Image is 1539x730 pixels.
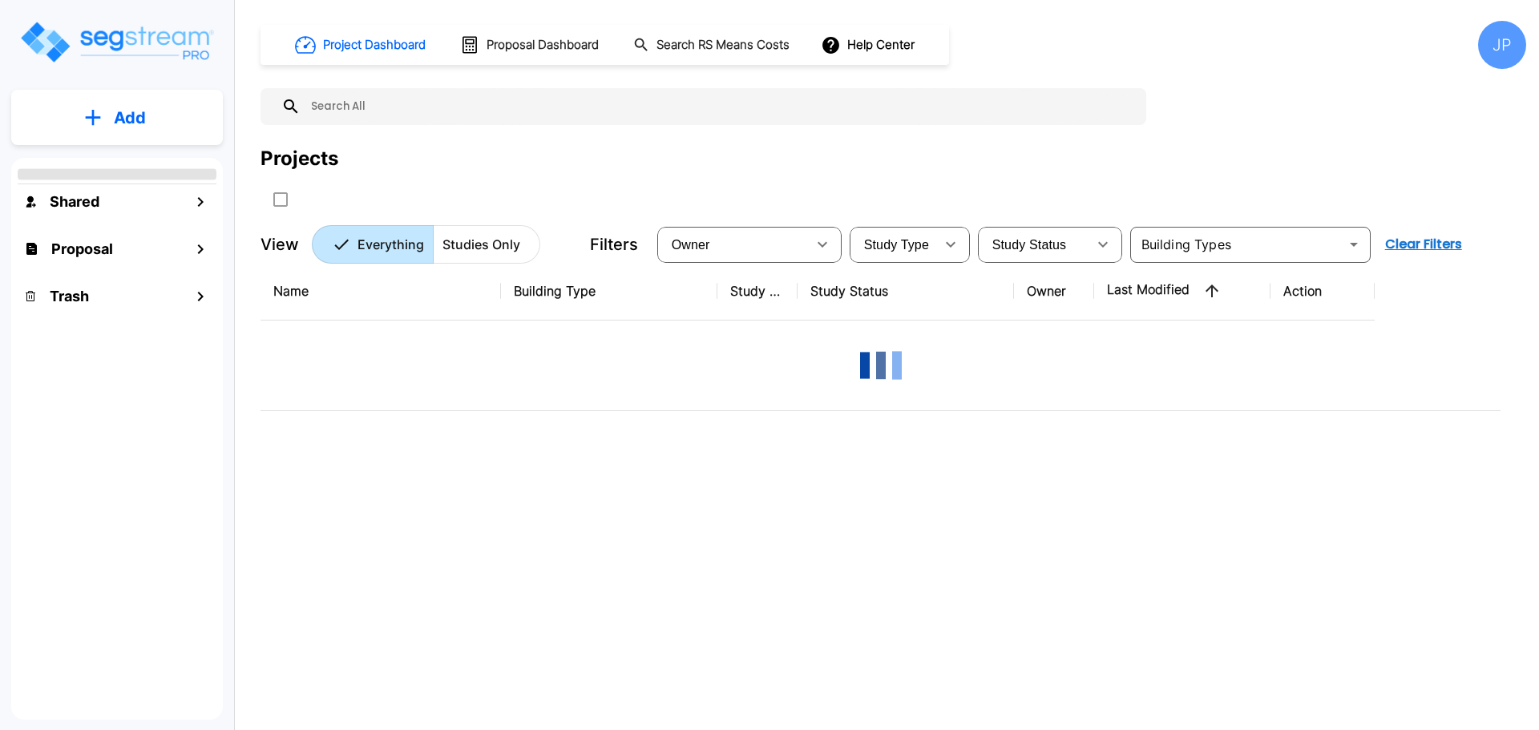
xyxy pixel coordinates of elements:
input: Building Types [1135,233,1339,256]
button: Studies Only [433,225,540,264]
p: View [261,232,299,256]
button: Open [1343,233,1365,256]
div: JP [1478,21,1526,69]
button: Add [11,95,223,141]
div: Select [981,222,1087,267]
button: Search RS Means Costs [627,30,798,61]
th: Study Status [798,262,1014,321]
th: Name [261,262,501,321]
button: Proposal Dashboard [454,28,608,62]
button: SelectAll [265,184,297,216]
h1: Project Dashboard [323,36,426,54]
th: Last Modified [1094,262,1270,321]
button: Project Dashboard [289,27,434,63]
h1: Proposal Dashboard [487,36,599,54]
span: Owner [672,238,710,252]
p: Filters [590,232,638,256]
h1: Trash [50,285,89,307]
div: Projects [261,144,338,173]
h1: Proposal [51,238,113,260]
p: Add [114,106,146,130]
div: Select [660,222,806,267]
th: Action [1270,262,1375,321]
img: Loading [849,333,913,397]
h1: Search RS Means Costs [656,36,790,54]
div: Platform [312,225,540,264]
button: Clear Filters [1379,228,1468,260]
img: Logo [18,19,215,65]
p: Everything [357,235,424,254]
span: Study Status [992,238,1067,252]
div: Select [853,222,935,267]
th: Study Type [717,262,798,321]
h1: Shared [50,191,99,212]
button: Help Center [818,30,921,60]
input: Search All [301,88,1138,125]
th: Building Type [501,262,717,321]
button: Everything [312,225,434,264]
span: Study Type [864,238,929,252]
th: Owner [1014,262,1094,321]
p: Studies Only [442,235,520,254]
